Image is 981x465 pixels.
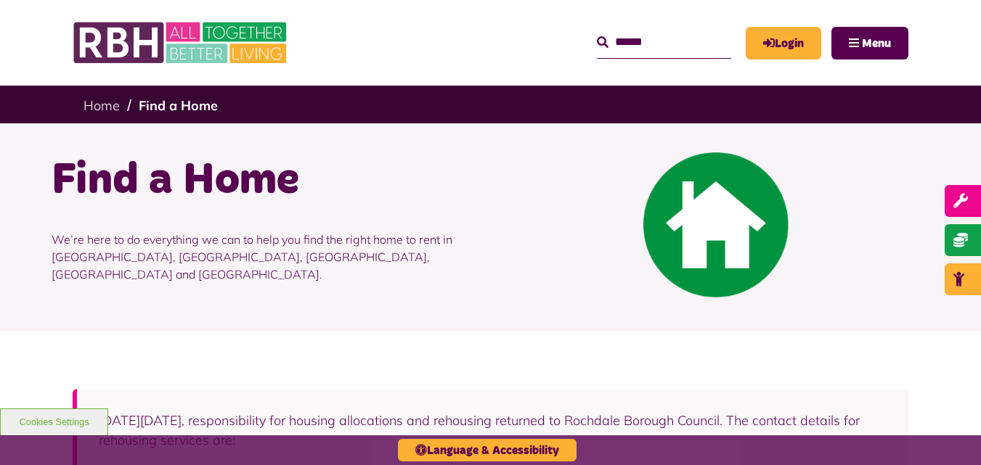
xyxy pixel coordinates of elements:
[99,411,887,450] p: [DATE][DATE], responsibility for housing allocations and rehousing returned to Rochdale Borough C...
[52,152,480,209] h1: Find a Home
[862,38,891,49] span: Menu
[746,27,821,59] a: MyRBH
[398,439,577,461] button: Language & Accessibility
[916,400,981,465] iframe: Netcall Web Assistant for live chat
[84,97,120,114] a: Home
[643,152,789,297] img: Find A Home
[831,27,908,59] button: Navigation
[52,209,480,305] p: We’re here to do everything we can to help you find the right home to rent in [GEOGRAPHIC_DATA], ...
[73,15,290,71] img: RBH
[139,97,218,114] a: Find a Home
